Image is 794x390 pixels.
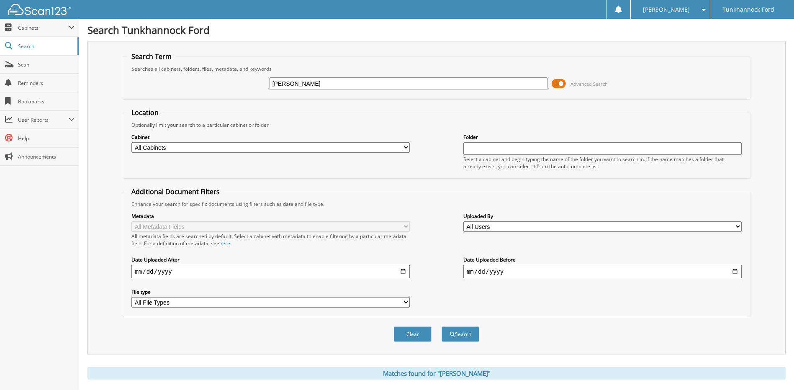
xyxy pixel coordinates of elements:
[18,43,73,50] span: Search
[18,61,75,68] span: Scan
[87,23,786,37] h1: Search Tunkhannock Ford
[127,121,745,128] div: Optionally limit your search to a particular cabinet or folder
[8,4,71,15] img: scan123-logo-white.svg
[127,108,163,117] legend: Location
[394,326,432,342] button: Clear
[442,326,479,342] button: Search
[463,265,742,278] input: end
[131,256,410,263] label: Date Uploaded After
[463,133,742,141] label: Folder
[127,200,745,208] div: Enhance your search for specific documents using filters such as date and file type.
[463,156,742,170] div: Select a cabinet and begin typing the name of the folder you want to search in. If the name match...
[643,7,690,12] span: [PERSON_NAME]
[18,80,75,87] span: Reminders
[131,233,410,247] div: All metadata fields are searched by default. Select a cabinet with metadata to enable filtering b...
[127,187,224,196] legend: Additional Document Filters
[127,65,745,72] div: Searches all cabinets, folders, files, metadata, and keywords
[722,7,774,12] span: Tunkhannock Ford
[18,24,69,31] span: Cabinets
[18,98,75,105] span: Bookmarks
[18,135,75,142] span: Help
[87,367,786,380] div: Matches found for "[PERSON_NAME]"
[18,116,69,123] span: User Reports
[127,52,176,61] legend: Search Term
[463,256,742,263] label: Date Uploaded Before
[131,133,410,141] label: Cabinet
[131,265,410,278] input: start
[131,213,410,220] label: Metadata
[131,288,410,295] label: File type
[18,153,75,160] span: Announcements
[570,81,608,87] span: Advanced Search
[219,240,230,247] a: here
[463,213,742,220] label: Uploaded By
